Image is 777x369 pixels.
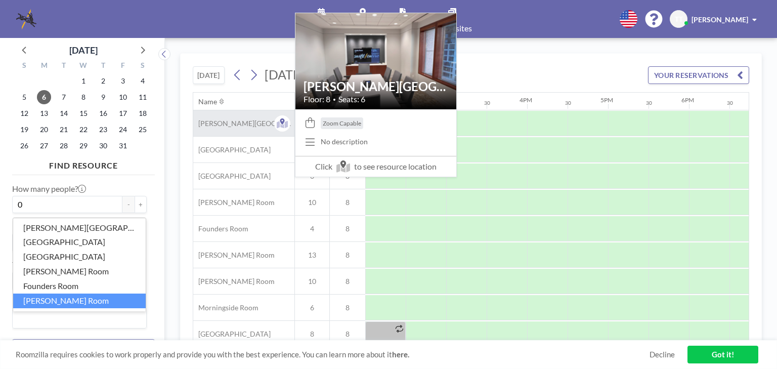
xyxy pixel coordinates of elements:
div: M [34,60,54,73]
span: Wednesday, October 22, 2025 [76,122,91,137]
label: Type [12,260,29,270]
a: Got it! [687,346,758,363]
span: Sunday, October 12, 2025 [17,106,31,120]
span: Saturday, October 18, 2025 [136,106,150,120]
span: [DATE] [265,67,305,82]
span: Saturday, October 4, 2025 [136,74,150,88]
span: Friday, October 10, 2025 [116,90,130,104]
span: Wednesday, October 15, 2025 [76,106,91,120]
div: 30 [727,100,733,106]
span: [PERSON_NAME][GEOGRAPHIC_DATA] [193,119,294,128]
span: 13 [295,251,329,260]
span: Wednesday, October 29, 2025 [76,139,91,153]
li: [PERSON_NAME][GEOGRAPHIC_DATA] [13,221,146,235]
span: Thursday, October 30, 2025 [96,139,110,153]
div: T [93,60,113,73]
span: [PERSON_NAME] Room [193,198,275,207]
a: here. [392,350,409,359]
span: Seats: 6 [338,94,365,104]
span: Floor: 8 [304,94,330,104]
span: Tuesday, October 14, 2025 [57,106,71,120]
span: 8 [295,330,329,339]
span: • [333,96,336,103]
li: [PERSON_NAME] Room [13,308,146,323]
span: Thursday, October 23, 2025 [96,122,110,137]
span: Morningside Room [193,303,258,312]
span: Wednesday, October 1, 2025 [76,74,91,88]
li: [GEOGRAPHIC_DATA] [13,235,146,250]
span: [GEOGRAPHIC_DATA] [193,145,271,154]
span: TT [675,15,683,24]
span: 8 [330,277,365,286]
div: S [133,60,152,73]
span: Zoom Capable [323,119,361,127]
li: Founders Room [13,279,146,294]
div: 4PM [520,96,532,104]
span: [PERSON_NAME] Room [193,277,275,286]
li: [GEOGRAPHIC_DATA] [13,250,146,264]
span: Sunday, October 5, 2025 [17,90,31,104]
span: Thursday, October 2, 2025 [96,74,110,88]
span: 8 [330,224,365,233]
span: 8 [330,303,365,312]
span: Monday, October 20, 2025 [37,122,51,137]
a: Decline [650,350,675,359]
div: T [54,60,74,73]
div: 5PM [600,96,613,104]
div: Search for option [13,311,146,328]
span: 10 [295,198,329,207]
div: 30 [484,100,490,106]
span: [PERSON_NAME] Room [193,251,275,260]
span: 8 [330,251,365,260]
div: No description [321,137,368,146]
div: Name [198,97,217,106]
li: [PERSON_NAME] Room [13,294,146,308]
span: Tuesday, October 7, 2025 [57,90,71,104]
span: Monday, October 6, 2025 [37,90,51,104]
span: Thursday, October 16, 2025 [96,106,110,120]
span: 8 [330,198,365,207]
span: 4 [295,224,329,233]
h4: FIND RESOURCE [12,156,155,171]
div: W [74,60,94,73]
li: [PERSON_NAME] Room [13,264,146,279]
span: Wednesday, October 8, 2025 [76,90,91,104]
span: Tuesday, October 28, 2025 [57,139,71,153]
h2: [PERSON_NAME][GEOGRAPHIC_DATA] [304,79,448,94]
span: Sunday, October 26, 2025 [17,139,31,153]
span: 10 [295,277,329,286]
label: Floor [12,221,31,231]
button: YOUR RESERVATIONS [648,66,749,84]
span: Thursday, October 9, 2025 [96,90,110,104]
span: 8 [330,330,365,339]
div: 30 [646,100,652,106]
img: resource-image [295,1,456,121]
input: Search for option [14,313,141,326]
span: [GEOGRAPHIC_DATA] [193,330,271,339]
span: Friday, October 31, 2025 [116,139,130,153]
label: Name [12,298,33,308]
span: Monday, October 27, 2025 [37,139,51,153]
span: Saturday, October 25, 2025 [136,122,150,137]
span: Saturday, October 11, 2025 [136,90,150,104]
div: S [15,60,34,73]
button: Clear all filters [12,339,155,357]
span: 6 [295,303,329,312]
span: Friday, October 3, 2025 [116,74,130,88]
span: Monday, October 13, 2025 [37,106,51,120]
span: Roomzilla requires cookies to work properly and provide you with the best experience. You can lea... [16,350,650,359]
img: organization-logo [16,9,36,29]
div: [DATE] [69,43,98,57]
span: [PERSON_NAME] [692,15,748,24]
span: Founders Room [193,224,248,233]
label: How many people? [12,184,86,194]
span: Tuesday, October 21, 2025 [57,122,71,137]
button: [DATE] [193,66,225,84]
button: - [122,196,135,213]
div: 30 [565,100,571,106]
span: [GEOGRAPHIC_DATA] [193,172,271,181]
span: Friday, October 17, 2025 [116,106,130,120]
span: Click to see resource location [295,156,456,177]
div: F [113,60,133,73]
div: 6PM [681,96,694,104]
